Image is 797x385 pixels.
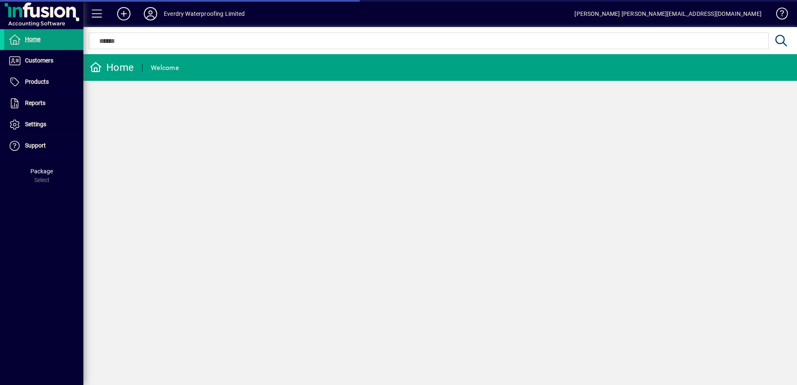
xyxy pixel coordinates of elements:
[137,6,164,21] button: Profile
[25,36,40,42] span: Home
[4,114,83,135] a: Settings
[4,135,83,156] a: Support
[164,7,245,20] div: Everdry Waterproofing Limited
[110,6,137,21] button: Add
[574,7,762,20] div: [PERSON_NAME] [PERSON_NAME][EMAIL_ADDRESS][DOMAIN_NAME]
[770,2,787,29] a: Knowledge Base
[25,57,53,64] span: Customers
[151,61,179,75] div: Welcome
[30,168,53,175] span: Package
[25,121,46,127] span: Settings
[4,72,83,92] a: Products
[25,100,45,106] span: Reports
[25,142,46,149] span: Support
[4,93,83,114] a: Reports
[4,50,83,71] a: Customers
[25,78,49,85] span: Products
[90,61,134,74] div: Home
